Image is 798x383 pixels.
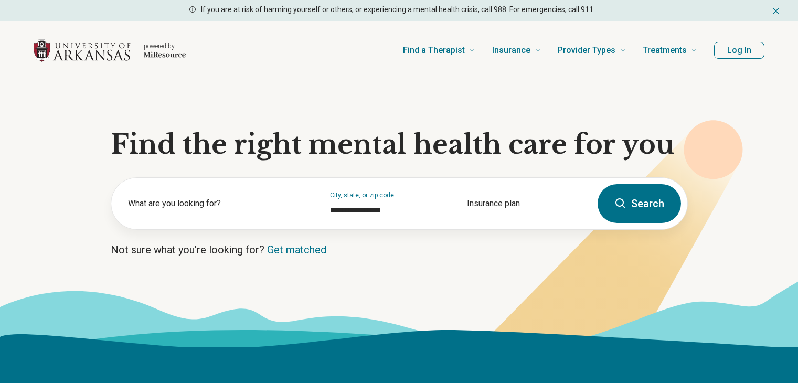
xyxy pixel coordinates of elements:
[492,43,530,58] span: Insurance
[598,184,681,223] button: Search
[111,242,688,257] p: Not sure what you’re looking for?
[34,34,186,67] a: Home page
[643,43,687,58] span: Treatments
[643,29,697,71] a: Treatments
[111,129,688,161] h1: Find the right mental health care for you
[492,29,541,71] a: Insurance
[144,42,186,50] p: powered by
[714,42,764,59] button: Log In
[267,243,326,256] a: Get matched
[201,4,595,15] p: If you are at risk of harming yourself or others, or experiencing a mental health crisis, call 98...
[558,29,626,71] a: Provider Types
[403,29,475,71] a: Find a Therapist
[558,43,615,58] span: Provider Types
[771,4,781,17] button: Dismiss
[403,43,465,58] span: Find a Therapist
[128,197,304,210] label: What are you looking for?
